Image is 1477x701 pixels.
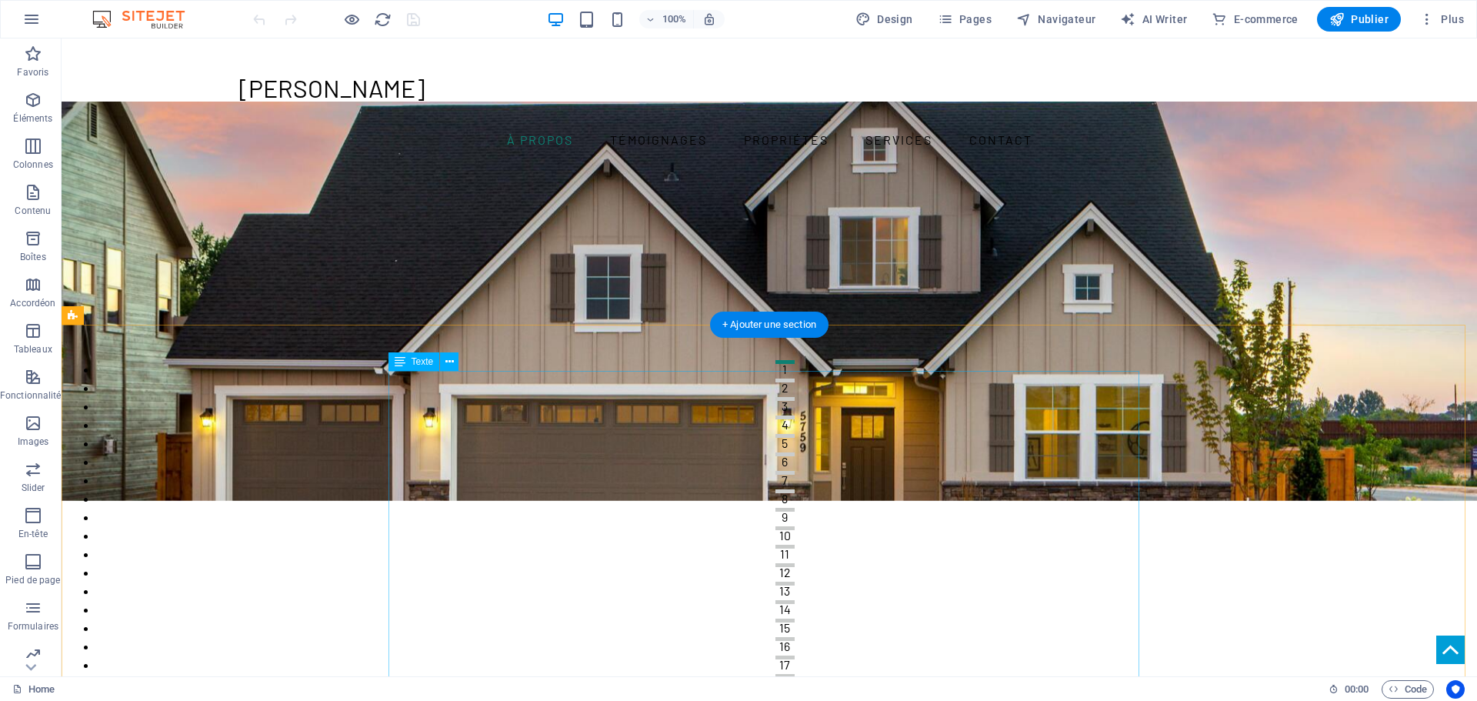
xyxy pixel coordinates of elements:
button: 4 [714,377,733,381]
span: Plus [1419,12,1464,27]
span: Design [855,12,913,27]
p: Favoris [17,66,48,78]
button: Navigateur [1010,7,1102,32]
button: 1 [714,322,733,325]
span: 00 00 [1345,680,1369,699]
button: 5 [714,396,733,399]
h6: Durée de la session [1329,680,1369,699]
button: 17 [714,617,733,621]
i: Lors du redimensionnement, ajuster automatiquement le niveau de zoom en fonction de l'appareil sé... [702,12,716,26]
button: 2 [714,340,733,344]
button: 16 [714,599,733,603]
div: + Ajouter une section [710,312,829,338]
button: Pages [932,7,998,32]
span: AI Writer [1120,12,1187,27]
button: Code [1382,680,1434,699]
h6: 100% [662,10,687,28]
span: : [1355,683,1358,695]
button: reload [373,10,392,28]
span: Publier [1329,12,1389,27]
p: Éléments [13,112,52,125]
button: Design [849,7,919,32]
button: Publier [1317,7,1401,32]
a: Cliquez pour annuler la sélection. Double-cliquez pour ouvrir Pages. [12,680,55,699]
p: Boîtes [20,251,46,263]
p: Accordéon [10,297,55,309]
div: Design (Ctrl+Alt+Y) [849,7,919,32]
p: Tableaux [14,343,52,356]
button: Cliquez ici pour quitter le mode Aperçu et poursuivre l'édition. [342,10,361,28]
button: 13 [714,543,733,547]
p: En-tête [18,528,48,540]
span: Navigateur [1016,12,1095,27]
p: Images [18,436,49,448]
button: 15 [714,580,733,584]
span: Code [1389,680,1427,699]
button: 12 [714,525,733,529]
i: Actualiser la page [374,11,392,28]
button: 100% [639,10,694,28]
button: AI Writer [1114,7,1193,32]
p: Colonnes [13,159,53,171]
button: 11 [714,506,733,510]
span: Pages [938,12,992,27]
button: 6 [714,414,733,418]
p: Pied de page [5,574,60,586]
span: E-commerce [1212,12,1298,27]
p: Slider [22,482,45,494]
button: 14 [714,562,733,566]
img: Editor Logo [88,10,204,28]
button: 9 [714,469,733,473]
p: Formulaires [8,620,58,633]
button: 7 [714,432,733,436]
button: 3 [714,359,733,362]
button: 10 [714,488,733,492]
button: E-commerce [1205,7,1304,32]
span: Texte [412,357,434,366]
button: 8 [714,451,733,455]
button: Plus [1413,7,1470,32]
p: Contenu [15,205,51,217]
button: Usercentrics [1446,680,1465,699]
button: 18 [714,636,733,639]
